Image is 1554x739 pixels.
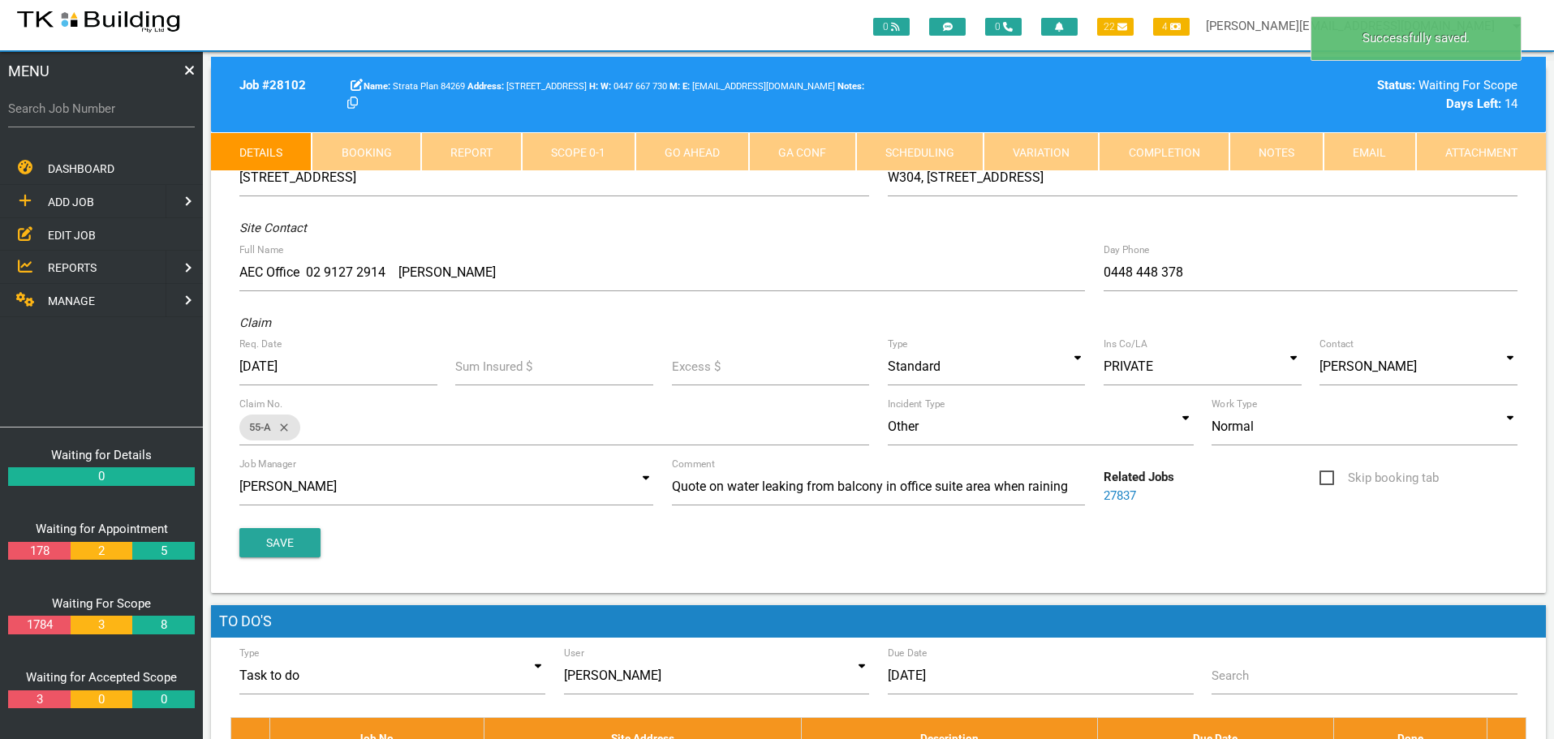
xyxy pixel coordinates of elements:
[211,605,1546,638] h1: To Do's
[16,8,181,34] img: s3file
[239,78,306,92] b: Job # 28102
[601,81,667,92] span: 0447 667 730
[1212,667,1249,685] label: Search
[1097,18,1134,36] span: 22
[672,457,715,471] label: Comment
[48,261,97,274] span: REPORTS
[36,522,168,536] a: Waiting for Appointment
[8,100,195,118] label: Search Job Number
[48,162,114,175] span: DASHBOARD
[1104,243,1150,257] label: Day Phone
[26,670,177,685] a: Waiting for Accepted Scope
[239,337,282,351] label: Req. Date
[1324,132,1415,171] a: Email
[71,690,132,709] a: 0
[8,616,70,634] a: 1784
[1311,16,1522,61] div: Successfully saved.
[1319,337,1354,351] label: Contact
[985,18,1022,36] span: 0
[1104,470,1174,484] b: Related Jobs
[888,337,908,351] label: Type
[132,690,194,709] a: 0
[669,81,680,92] b: M:
[71,542,132,561] a: 2
[8,690,70,709] a: 3
[48,228,96,241] span: EDIT JOB
[682,81,690,92] b: E:
[132,616,194,634] a: 8
[1446,97,1501,111] b: Days Left:
[421,132,522,171] a: Report
[589,81,598,92] b: H:
[682,81,835,92] span: [EMAIL_ADDRESS][DOMAIN_NAME]
[564,646,584,660] label: User
[364,81,465,92] span: Strata Plan 84269
[1377,78,1415,92] b: Status:
[1153,18,1190,36] span: 4
[8,467,195,486] a: 0
[8,542,70,561] a: 178
[8,60,50,82] span: MENU
[837,81,864,92] b: Notes:
[601,81,611,92] b: W:
[132,542,194,561] a: 5
[271,415,291,440] i: close
[467,81,504,92] b: Address:
[239,397,283,411] label: Claim No.
[984,132,1099,171] a: Variation
[749,132,855,171] a: GA Conf
[888,646,928,660] label: Due Date
[239,243,283,257] label: Full Name
[1104,337,1147,351] label: Ins Co/LA
[467,81,587,92] span: [STREET_ADDRESS]
[51,448,152,462] a: Waiting for Details
[48,195,94,208] span: ADD JOB
[1212,76,1517,113] div: Waiting For Scope 14
[347,97,358,111] a: Click here copy customer information.
[239,316,271,330] i: Claim
[1104,488,1136,503] a: 27837
[1099,132,1229,171] a: Completion
[239,221,307,235] i: Site Contact
[48,294,95,307] span: MANAGE
[239,457,296,471] label: Job Manager
[364,81,390,92] b: Name:
[856,132,984,171] a: Scheduling
[52,596,151,611] a: Waiting For Scope
[239,415,300,440] div: 55-A
[888,397,945,411] label: Incident Type
[239,528,321,557] button: Save
[239,646,260,660] label: Type
[455,358,532,376] label: Sum Insured $
[672,358,721,376] label: Excess $
[873,18,910,36] span: 0
[71,616,132,634] a: 3
[1229,132,1324,171] a: Notes
[312,132,420,171] a: Booking
[211,132,312,171] a: Details
[1212,397,1257,411] label: Work Type
[522,132,635,171] a: Scope 0-1
[1416,132,1546,171] a: Attachment
[635,132,749,171] a: Go Ahead
[1319,468,1439,488] span: Skip booking tab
